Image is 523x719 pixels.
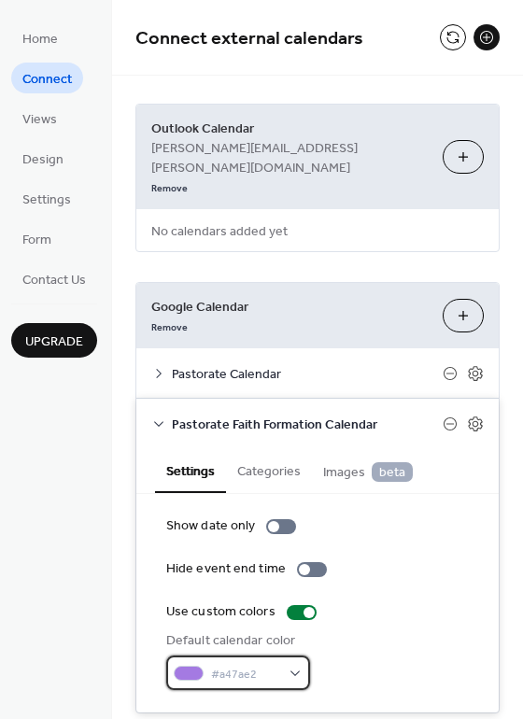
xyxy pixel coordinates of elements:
[22,70,72,90] span: Connect
[226,448,312,491] button: Categories
[22,110,57,130] span: Views
[151,298,428,317] span: Google Calendar
[22,30,58,49] span: Home
[11,143,75,174] a: Design
[11,223,63,254] a: Form
[22,150,64,170] span: Design
[323,462,413,483] span: Images
[172,365,443,385] span: Pastorate Calendar
[211,665,280,684] span: #a47ae2
[22,190,71,210] span: Settings
[172,416,443,435] span: Pastorate Faith Formation Calendar
[151,321,188,334] span: Remove
[166,602,276,622] div: Use custom colors
[135,21,363,57] span: Connect external calendars
[151,120,428,139] span: Outlook Calendar
[11,183,82,214] a: Settings
[11,103,68,134] a: Views
[372,462,413,482] span: beta
[166,559,286,579] div: Hide event end time
[312,448,424,492] button: Images beta
[151,139,428,178] span: [PERSON_NAME][EMAIL_ADDRESS][PERSON_NAME][DOMAIN_NAME]
[11,63,83,93] a: Connect
[151,182,188,195] span: Remove
[155,448,226,493] button: Settings
[136,211,303,253] span: No calendars added yet
[166,516,255,536] div: Show date only
[22,271,86,290] span: Contact Us
[166,631,306,651] div: Default calendar color
[11,263,97,294] a: Contact Us
[11,323,97,358] button: Upgrade
[22,231,51,250] span: Form
[25,332,83,352] span: Upgrade
[11,22,69,53] a: Home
